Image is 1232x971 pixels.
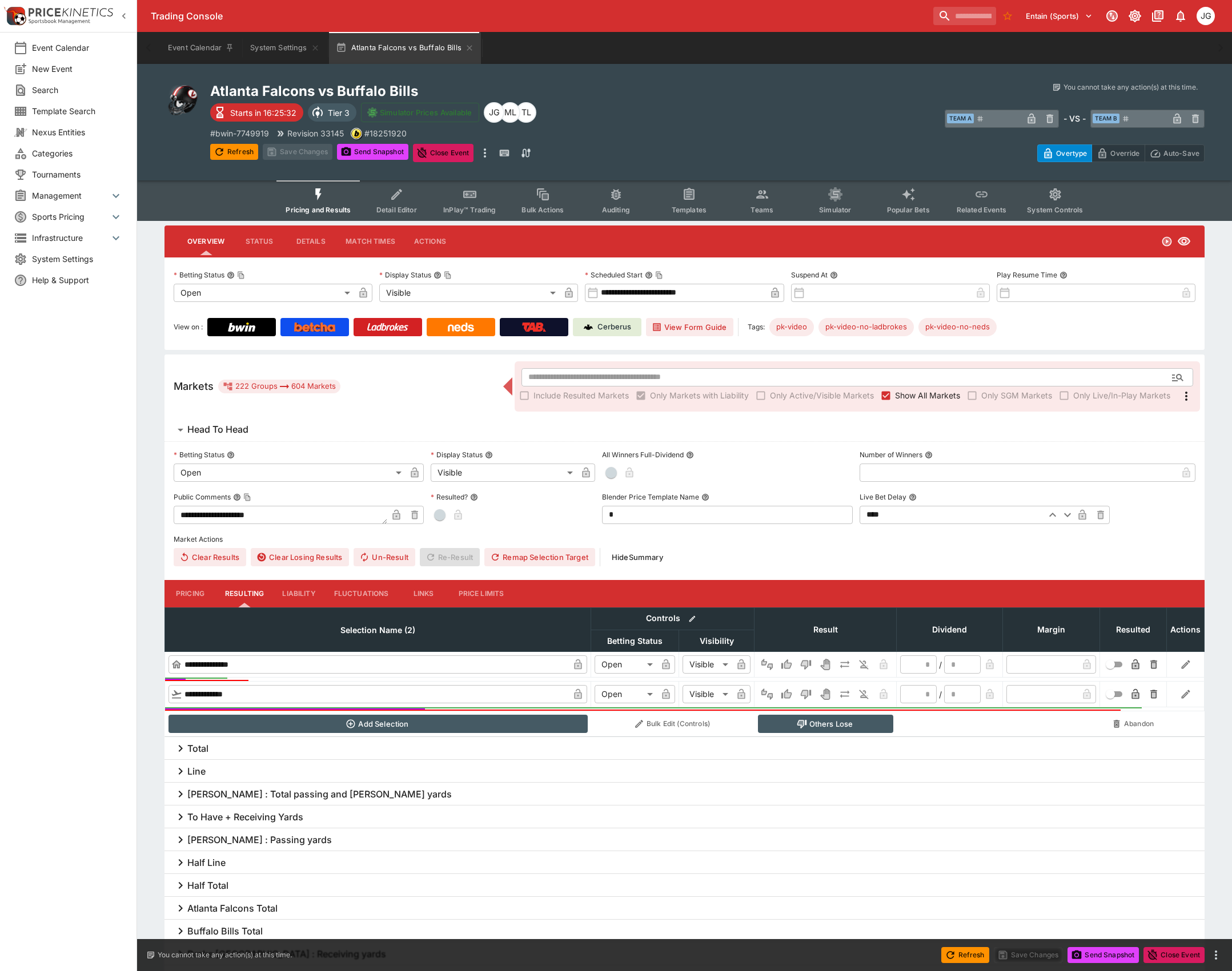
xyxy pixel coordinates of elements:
[151,10,929,22] div: Trading Console
[443,206,496,214] span: InPlay™ Trading
[1027,206,1083,214] span: System Controls
[1068,947,1139,963] button: Send Snapshot
[450,580,513,607] button: Price Limits
[32,211,109,223] span: Sports Pricing
[187,925,263,937] h6: Buffalo Bills Total
[251,548,349,566] button: Clear Losing Results
[234,228,285,255] button: Status
[174,450,224,460] p: Betting Status
[478,144,492,162] button: more
[1197,7,1215,25] div: James Gordon
[957,206,1006,214] span: Related Events
[1161,236,1173,247] svg: Open
[286,206,351,214] span: Pricing and Results
[337,144,408,160] button: Send Snapshot
[351,128,362,139] img: bwin.png
[897,607,1003,651] th: Dividend
[500,102,520,123] div: Micheal Lee
[1179,389,1193,403] svg: More
[650,389,749,401] span: Only Markets with Liability
[187,811,303,823] h6: To Have + Receiving Yards
[595,655,657,674] div: Open
[683,685,732,703] div: Visible
[29,8,113,17] img: PriceKinetics
[168,715,588,733] button: Add Selection
[605,548,670,566] button: HideSummary
[174,380,214,393] h5: Markets
[158,950,292,960] p: You cannot take any action(s) at this time.
[925,451,933,459] button: Number of Winners
[364,127,407,139] p: Copy To Clipboard
[602,450,684,460] p: All Winners Full-Dividend
[818,321,914,333] span: pk-video-no-ladbrokes
[164,418,1205,441] button: Head To Head
[685,611,700,626] button: Bulk edit
[939,659,942,671] div: /
[522,323,546,332] img: TabNZ
[909,493,917,501] button: Live Bet Delay
[243,493,251,501] button: Copy To Clipboard
[1100,607,1167,651] th: Resulted
[187,902,278,914] h6: Atlanta Falcons Total
[1019,7,1099,25] button: Select Tenant
[32,126,123,138] span: Nexus Entities
[273,580,324,607] button: Liability
[769,321,814,333] span: pk-video
[947,114,974,123] span: Team A
[379,270,431,280] p: Display Status
[816,685,834,703] button: Void
[1060,271,1068,279] button: Play Resume Time
[29,19,90,24] img: Sportsbook Management
[227,451,235,459] button: Betting Status
[32,63,123,75] span: New Event
[431,492,468,502] p: Resulted?
[210,144,258,160] button: Refresh
[585,270,643,280] p: Scheduled Start
[918,321,997,333] span: pk-video-no-neds
[210,82,708,100] h2: Copy To Clipboard
[3,5,26,27] img: PriceKinetics Logo
[223,380,336,393] div: 222 Groups 604 Markets
[573,318,641,336] a: Cerberus
[797,655,815,674] button: Lose
[758,715,893,733] button: Others Lose
[431,464,577,482] div: Visible
[216,580,273,607] button: Resulting
[939,688,942,700] div: /
[243,32,326,64] button: System Settings
[1143,947,1205,963] button: Close Event
[32,274,123,286] span: Help & Support
[484,102,504,123] div: James Gordon
[404,228,456,255] button: Actions
[797,685,815,703] button: Lose
[233,493,241,501] button: Public CommentsCopy To Clipboard
[376,206,417,214] span: Detail Editor
[516,102,536,123] div: Trent Lewis
[361,103,479,122] button: Simulator Prices Available
[1064,112,1086,124] h6: - VS -
[351,128,362,139] div: bwin
[178,228,234,255] button: Overview
[174,318,203,336] label: View on :
[187,834,332,846] h6: [PERSON_NAME] : Passing yards
[1073,389,1170,401] span: Only Live/In-Play Markets
[32,84,123,96] span: Search
[210,127,269,139] p: Copy To Clipboard
[164,82,201,119] img: american_football.png
[836,685,854,703] button: Push
[230,107,296,119] p: Starts in 16:25:32
[354,548,415,566] button: Un-Result
[1003,607,1100,651] th: Margin
[187,880,228,892] h6: Half Total
[1145,144,1205,162] button: Auto-Save
[683,655,732,674] div: Visible
[367,323,408,332] img: Ladbrokes
[701,493,709,501] button: Blender Price Template Name
[1163,147,1199,159] p: Auto-Save
[1064,82,1198,92] p: You cannot take any action(s) at this time.
[998,7,1017,25] button: No Bookmarks
[1177,235,1191,248] svg: Visible
[602,492,699,502] p: Blender Price Template Name
[485,451,493,459] button: Display Status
